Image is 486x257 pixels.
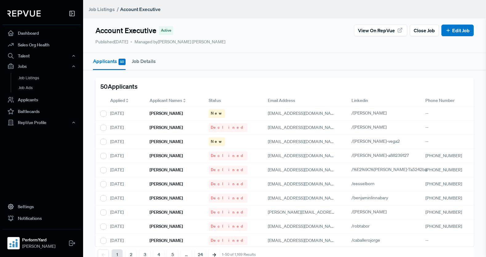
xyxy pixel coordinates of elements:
[351,110,387,116] span: /[PERSON_NAME]
[351,153,409,158] span: /[PERSON_NAME]-a88239127
[351,237,387,243] a: /caballerojorge
[268,181,338,187] span: [EMAIL_ADDRESS][DOMAIN_NAME]
[105,121,145,135] div: [DATE]
[268,195,338,201] span: [EMAIL_ADDRESS][DOMAIN_NAME]
[161,28,171,33] span: Active
[351,110,394,116] a: /[PERSON_NAME]
[351,223,370,229] span: /robtabor
[441,25,474,36] button: Edit Job
[150,238,183,243] h6: [PERSON_NAME]
[410,25,439,36] button: Close Job
[268,224,338,229] span: [EMAIL_ADDRESS][DOMAIN_NAME]
[211,139,223,144] span: New
[150,196,183,201] h6: [PERSON_NAME]
[117,6,119,12] span: /
[150,139,183,144] h6: [PERSON_NAME]
[105,220,145,234] div: [DATE]
[105,205,145,220] div: [DATE]
[150,167,183,173] h6: [PERSON_NAME]
[351,153,416,158] a: /[PERSON_NAME]-a88239127
[420,121,480,135] div: --
[105,234,145,248] div: [DATE]
[120,6,161,12] strong: Account Executive
[100,83,138,90] h5: 50 Applicants
[22,237,55,243] strong: PerformYard
[2,27,81,39] a: Dashboard
[211,111,223,116] span: New
[89,6,115,13] a: Job Listings
[268,139,338,144] span: [EMAIL_ADDRESS][DOMAIN_NAME]
[351,195,388,201] span: /benjaminlinnabary
[105,135,145,149] div: [DATE]
[95,26,156,35] h4: Account Executive
[268,97,295,104] span: Email Address
[351,138,407,144] a: /[PERSON_NAME]-vega2
[150,224,183,229] h6: [PERSON_NAME]
[105,149,145,163] div: [DATE]
[211,167,245,173] span: Declined
[420,149,480,163] div: [PHONE_NUMBER]
[93,53,126,70] button: Applicants
[209,97,221,104] span: Status
[420,234,480,248] div: --
[268,209,405,215] span: [PERSON_NAME][EMAIL_ADDRESS][PERSON_NAME][DOMAIN_NAME]
[211,238,245,243] span: Declined
[420,177,480,191] div: [PHONE_NUMBER]
[110,97,125,104] span: Applied
[2,229,81,252] a: PerformYardPerformYard[PERSON_NAME]
[2,39,81,51] a: Sales Org Health
[268,153,338,158] span: [EMAIL_ADDRESS][DOMAIN_NAME]
[2,51,81,61] button: Talent
[351,181,375,186] span: /eesselborn
[420,107,480,121] div: --
[420,205,480,220] div: [PHONE_NUMBER]
[211,209,245,215] span: Declined
[268,125,338,130] span: [EMAIL_ADDRESS][DOMAIN_NAME]
[445,27,470,34] a: Edit Job
[211,153,245,158] span: Declined
[420,191,480,205] div: [PHONE_NUMBER]
[11,83,89,93] a: Job Ads
[2,117,81,128] div: RepVue Profile
[105,95,145,107] div: Toggle SortBy
[95,39,128,45] p: Published [DATE]
[105,163,145,177] div: [DATE]
[211,125,245,130] span: Declined
[425,97,455,104] span: Phone Number
[150,125,183,130] h6: [PERSON_NAME]
[22,243,55,250] span: [PERSON_NAME]
[2,212,81,224] a: Notifications
[131,39,225,45] span: Managed by [PERSON_NAME] [PERSON_NAME]
[351,237,380,243] span: /caballerojorge
[7,10,41,17] img: RepVue
[145,95,204,107] div: Toggle SortBy
[420,220,480,234] div: [PHONE_NUMBER]
[211,224,245,229] span: Declined
[2,61,81,72] button: Jobs
[351,209,394,215] a: /[PERSON_NAME]
[351,97,368,104] span: Linkedin
[351,181,382,186] a: /eesselborn
[351,223,377,229] a: /robtabor
[150,153,183,158] h6: [PERSON_NAME]
[2,94,81,106] a: Applicants
[222,252,256,257] div: 1-50 of 1,169 Results
[420,163,480,177] div: [PHONE_NUMBER]
[351,124,387,130] span: /[PERSON_NAME]
[351,138,400,144] span: /[PERSON_NAME]-vega2
[118,59,126,65] span: 50
[150,210,183,215] h6: [PERSON_NAME]
[354,25,407,36] button: View on RepVue
[268,167,338,173] span: [EMAIL_ADDRESS][DOMAIN_NAME]
[420,135,480,149] div: --
[211,195,245,201] span: Declined
[105,107,145,121] div: [DATE]
[132,53,156,69] button: Job Details
[351,195,395,201] a: /benjaminlinnabary
[351,167,434,172] a: /%E2%9C%[PERSON_NAME]-7a5242ba
[211,181,245,187] span: Declined
[351,167,427,172] span: /%E2%9C%[PERSON_NAME]-7a5242ba
[105,191,145,205] div: [DATE]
